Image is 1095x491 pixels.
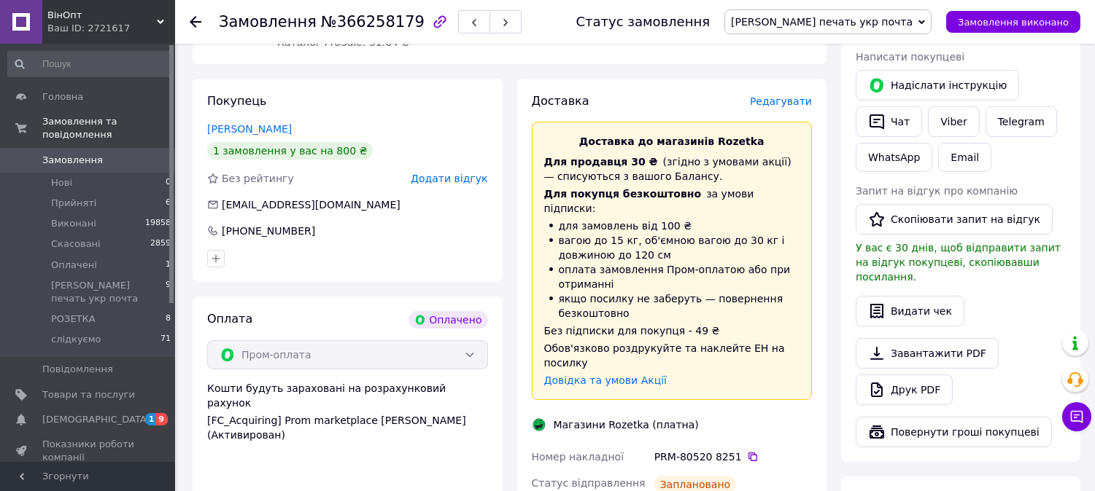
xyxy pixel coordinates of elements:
span: [PERSON_NAME] печать укр почта [51,279,166,305]
span: 1 [145,413,157,425]
div: Ваш ID: 2721617 [47,22,175,35]
div: Обов'язково роздрукуйте та наклейте ЕН на посилку [544,341,800,370]
div: Оплачено [409,311,487,329]
span: Статус відправлення [532,477,646,489]
a: Друк PDF [856,374,953,405]
span: [PERSON_NAME] печать укр почта [731,16,913,28]
button: Чат з покупцем [1062,402,1091,431]
span: №366258179 [321,13,425,31]
span: Доставка до магазинів Rozetka [579,135,765,147]
span: [DEMOGRAPHIC_DATA] [42,413,150,426]
span: У вас є 30 днів, щоб відправити запит на відгук покупцеві, скопіювавши посилання. [856,242,1061,283]
div: за умови підписки: [544,186,800,216]
div: 1 замовлення у вас на 800 ₴ [207,142,373,160]
li: для замовлень від 100 ₴ [544,219,800,233]
span: ВінОпт [47,9,157,22]
div: Кошти будуть зараховані на розрахунковий рахунок [207,381,488,442]
span: Виконані [51,217,96,230]
div: [PHONE_NUMBER] [220,224,317,238]
a: Telegram [986,106,1057,137]
span: Нові [51,176,72,189]
span: Повідомлення [42,363,113,376]
span: Оплата [207,312,252,326]
div: Повернутися назад [190,15,201,29]
span: 6 [166,197,171,210]
span: 8 [166,313,171,326]
div: Статус замовлення [576,15,711,29]
li: оплата замовлення Пром-оплатою або при отриманні [544,262,800,291]
span: Замовлення та повідомлення [42,115,175,141]
span: Запит на відгук про компанію [856,185,1018,197]
span: [EMAIL_ADDRESS][DOMAIN_NAME] [222,199,401,211]
span: Каталог ProSale: 51.04 ₴ [277,36,409,48]
span: Замовлення виконано [958,17,1069,28]
span: слідкуємо [51,333,101,346]
button: Email [938,143,991,172]
span: Замовлення [42,154,103,167]
span: Скасовані [51,237,101,251]
span: Для покупця безкоштовно [544,188,702,200]
span: Додати відгук [411,173,487,184]
span: Замовлення [219,13,317,31]
a: Viber [928,106,979,137]
button: Видати чек [856,296,964,326]
button: Надіслати інструкцію [856,70,1019,101]
div: PRM-80520 8251 [654,449,812,464]
button: Повернути гроші покупцеві [856,417,1052,447]
li: якщо посилку не заберуть — повернення безкоштовно [544,291,800,321]
span: Написати покупцеві [856,51,964,63]
span: 1 [166,259,171,272]
span: Номер накладної [532,451,624,463]
span: 2859 [150,237,171,251]
a: Завантажити PDF [856,338,999,369]
a: Довідка та умови Акції [544,374,668,386]
span: Покупець [207,94,267,108]
span: Головна [42,90,83,103]
li: вагою до 15 кг, об'ємною вагою до 30 кг і довжиною до 120 см [544,233,800,262]
span: 9 [166,279,171,305]
span: 71 [160,333,171,346]
span: Товари та послуги [42,388,135,401]
span: 0 [166,176,171,189]
span: Без рейтингу [222,173,294,184]
span: Прийняті [51,197,96,210]
span: 19858 [145,217,171,230]
span: Редагувати [750,95,812,107]
button: Замовлення виконано [946,11,1080,33]
span: Доставка [532,94,589,108]
span: Для продавця 30 ₴ [544,156,658,168]
div: Без підписки для покупця - 49 ₴ [544,323,800,338]
button: Чат [856,106,922,137]
span: Показники роботи компанії [42,438,135,464]
button: Скопіювати запит на відгук [856,204,1053,235]
div: Магазини Rozetka (платна) [550,417,703,432]
span: РОЗЕТКА [51,313,96,326]
span: 9 [156,413,168,425]
span: Оплачені [51,259,97,272]
div: [FC_Acquiring] Prom marketplace [PERSON_NAME] (Активирован) [207,413,488,442]
input: Пошук [7,51,172,77]
a: WhatsApp [856,143,932,172]
div: (згідно з умовами акції) — списуються з вашого Балансу. [544,154,800,184]
a: [PERSON_NAME] [207,123,292,135]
